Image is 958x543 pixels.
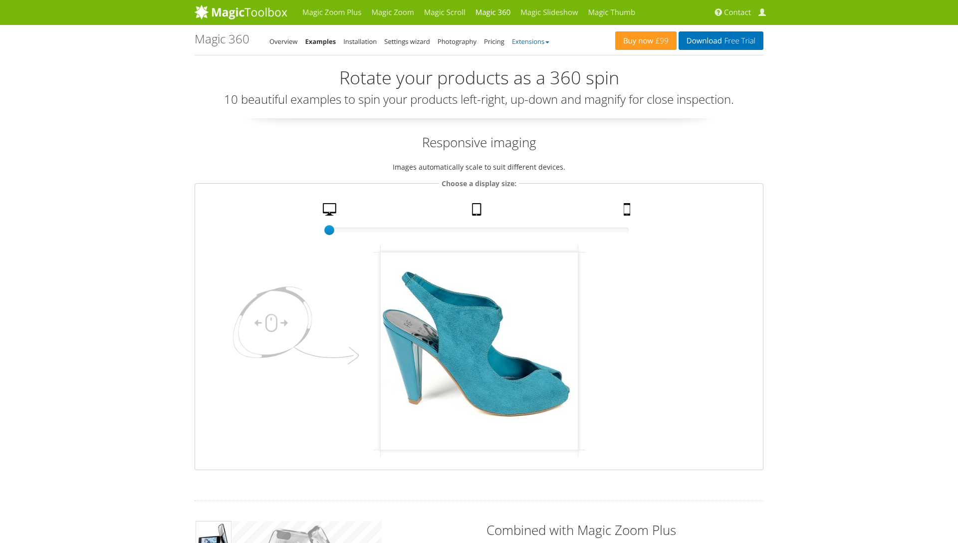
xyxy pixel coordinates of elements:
[722,37,755,45] span: Free Trial
[653,37,669,45] span: £99
[468,203,488,221] a: Tablet
[343,37,377,46] a: Installation
[439,178,519,189] legend: Choose a display size:
[195,68,763,88] h2: Rotate your products as a 360 spin
[438,37,477,46] a: Photography
[195,4,287,19] img: MagicToolbox.com - Image tools for your website
[305,37,336,46] a: Examples
[679,31,763,50] a: DownloadFree Trial
[269,37,297,46] a: Overview
[615,31,677,50] a: Buy now£99
[195,32,249,45] h1: Magic 360
[484,37,504,46] a: Pricing
[195,133,763,151] h2: Responsive imaging
[384,37,430,46] a: Settings wizard
[486,521,763,539] h2: Combined with Magic Zoom Plus
[319,203,343,221] a: Desktop
[195,93,763,106] h3: 10 beautiful examples to spin your products left-right, up-down and magnify for close inspection.
[620,203,637,221] a: Mobile
[724,7,751,17] span: Contact
[195,161,763,173] p: Images automatically scale to suit different devices.
[512,37,549,46] a: Extensions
